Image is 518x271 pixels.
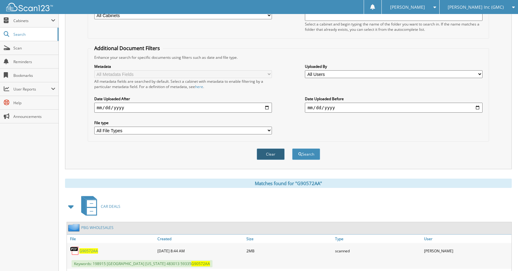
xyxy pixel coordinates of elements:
span: G90572AA [191,261,210,266]
button: Search [292,148,320,160]
legend: Additional Document Filters [91,45,163,52]
a: Type [334,235,422,243]
div: All metadata fields are searched by default. Select a cabinet with metadata to enable filtering b... [94,79,272,89]
span: [PERSON_NAME] Inc (GMC) [448,5,504,9]
label: Date Uploaded After [94,96,272,101]
div: 2MB [245,245,334,257]
div: Matches found for "G90572AA" [65,179,512,188]
img: PDF.png [70,246,79,255]
a: User [422,235,511,243]
a: Size [245,235,334,243]
div: [DATE] 8:44 AM [156,245,245,257]
a: CAR DEALS [77,194,120,219]
span: [PERSON_NAME] [390,5,425,9]
input: start [94,103,272,113]
a: G90572AA [79,248,98,254]
div: Enhance your search for specific documents using filters such as date and file type. [91,55,486,60]
span: Cabinets [13,18,51,23]
img: folder2.png [68,224,81,231]
span: Scan [13,45,55,51]
iframe: Chat Widget [487,241,518,271]
span: CAR DEALS [101,204,120,209]
span: Search [13,32,54,37]
a: Created [156,235,245,243]
span: Announcements [13,114,55,119]
a: File [67,235,156,243]
label: Uploaded By [305,64,483,69]
label: Date Uploaded Before [305,96,483,101]
span: Reminders [13,59,55,64]
button: Clear [257,148,285,160]
div: [PERSON_NAME] [422,245,511,257]
label: Metadata [94,64,272,69]
span: Help [13,100,55,105]
a: here [195,84,203,89]
span: User Reports [13,86,51,92]
span: Keywords: 198915 [GEOGRAPHIC_DATA] [US_STATE] 483013 59335 [72,260,212,267]
span: Bookmarks [13,73,55,78]
div: scanned [334,245,422,257]
input: end [305,103,483,113]
a: PBG WHOLESALES [81,225,114,230]
label: File type [94,120,272,125]
img: scan123-logo-white.svg [6,3,53,11]
div: Select a cabinet and begin typing the name of the folder you want to search in. If the name match... [305,21,483,32]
